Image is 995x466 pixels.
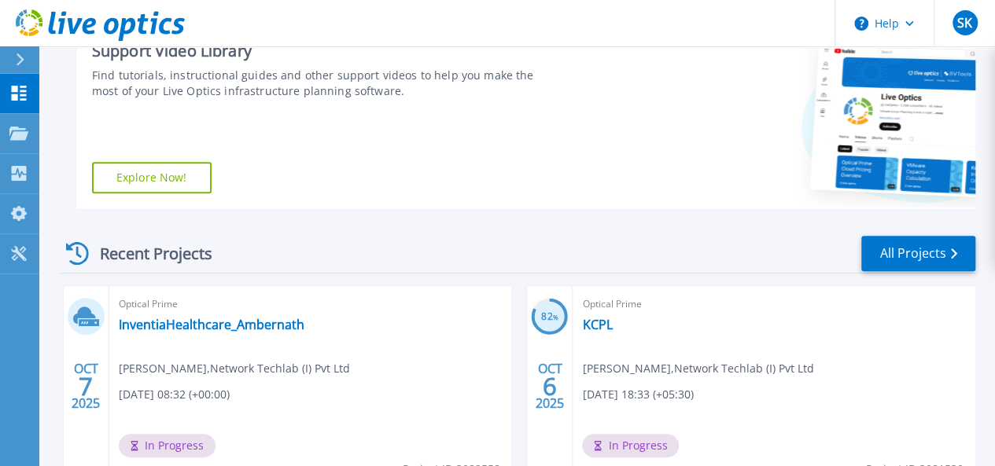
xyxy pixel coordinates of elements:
span: 7 [79,380,93,393]
span: [PERSON_NAME] , Network Techlab (I) Pvt Ltd [119,360,350,377]
div: Support Video Library [92,41,559,61]
span: Optical Prime [582,295,966,313]
h3: 82 [531,308,568,326]
a: KCPL [582,317,612,332]
span: % [553,313,558,321]
span: [DATE] 08:32 (+00:00) [119,386,230,403]
div: Find tutorials, instructional guides and other support videos to help you make the most of your L... [92,68,559,99]
span: Optical Prime [119,295,503,313]
a: Explore Now! [92,162,212,193]
a: All Projects [861,236,975,271]
div: Recent Projects [61,234,234,273]
a: InventiaHealthcare_Ambernath [119,317,304,332]
div: OCT 2025 [71,358,101,415]
span: [DATE] 18:33 (+05:30) [582,386,693,403]
span: SK [957,17,972,29]
span: [PERSON_NAME] , Network Techlab (I) Pvt Ltd [582,360,813,377]
span: 6 [543,380,557,393]
span: In Progress [582,434,679,457]
div: OCT 2025 [535,358,565,415]
span: In Progress [119,434,216,457]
